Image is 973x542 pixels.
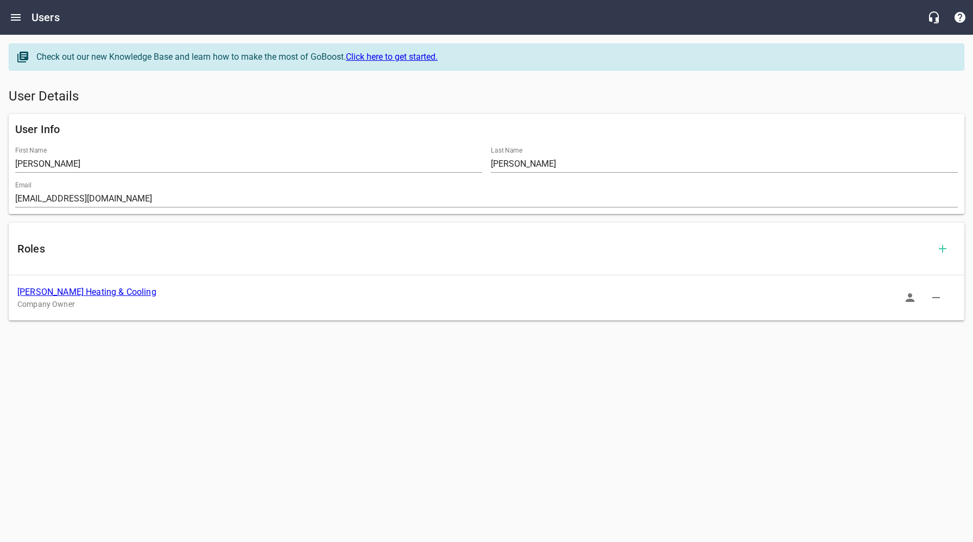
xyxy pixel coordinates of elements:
[897,285,923,311] button: Sign In as Role
[15,147,47,154] label: First Name
[947,4,973,30] button: Support Portal
[491,147,522,154] label: Last Name
[15,182,31,188] label: Email
[9,88,964,105] h5: User Details
[17,240,930,257] h6: Roles
[921,4,947,30] button: Live Chat
[346,52,438,62] a: Click here to get started.
[930,236,956,262] button: Add Role
[15,121,958,138] h6: User Info
[3,4,29,30] button: Open drawer
[36,51,953,64] div: Check out our new Knowledge Base and learn how to make the most of GoBoost.
[31,9,60,26] h6: Users
[17,299,938,310] p: Company Owner
[923,285,949,311] button: Delete Role
[17,287,156,297] a: [PERSON_NAME] Heating & Cooling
